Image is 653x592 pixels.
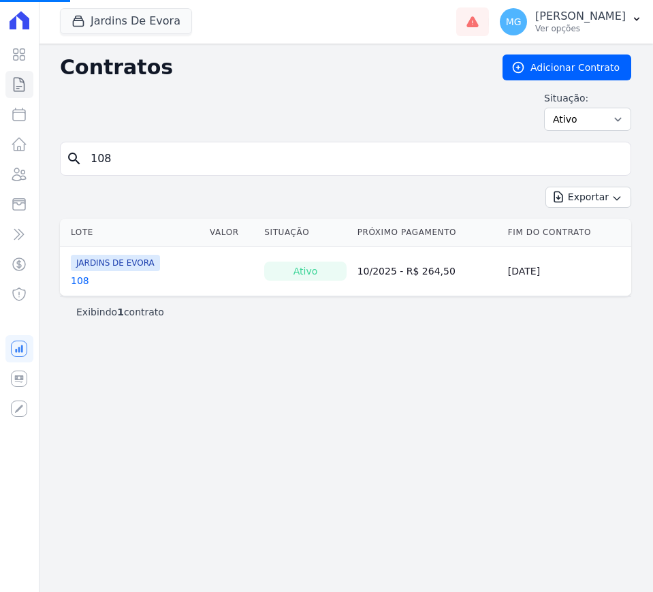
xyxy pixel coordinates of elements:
[71,255,160,271] span: JARDINS DE EVORA
[259,219,351,247] th: Situação
[503,54,631,80] a: Adicionar Contrato
[535,23,626,34] p: Ver opções
[352,219,503,247] th: Próximo Pagamento
[60,219,204,247] th: Lote
[71,274,89,287] a: 108
[544,91,631,105] label: Situação:
[503,247,631,296] td: [DATE]
[357,266,456,277] a: 10/2025 - R$ 264,50
[545,187,631,208] button: Exportar
[264,262,346,281] div: Ativo
[66,151,82,167] i: search
[117,307,124,317] b: 1
[60,55,481,80] h2: Contratos
[60,8,192,34] button: Jardins De Evora
[503,219,631,247] th: Fim do Contrato
[76,305,164,319] p: Exibindo contrato
[535,10,626,23] p: [PERSON_NAME]
[82,145,625,172] input: Buscar por nome do lote
[506,17,522,27] span: MG
[489,3,653,41] button: MG [PERSON_NAME] Ver opções
[204,219,259,247] th: Valor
